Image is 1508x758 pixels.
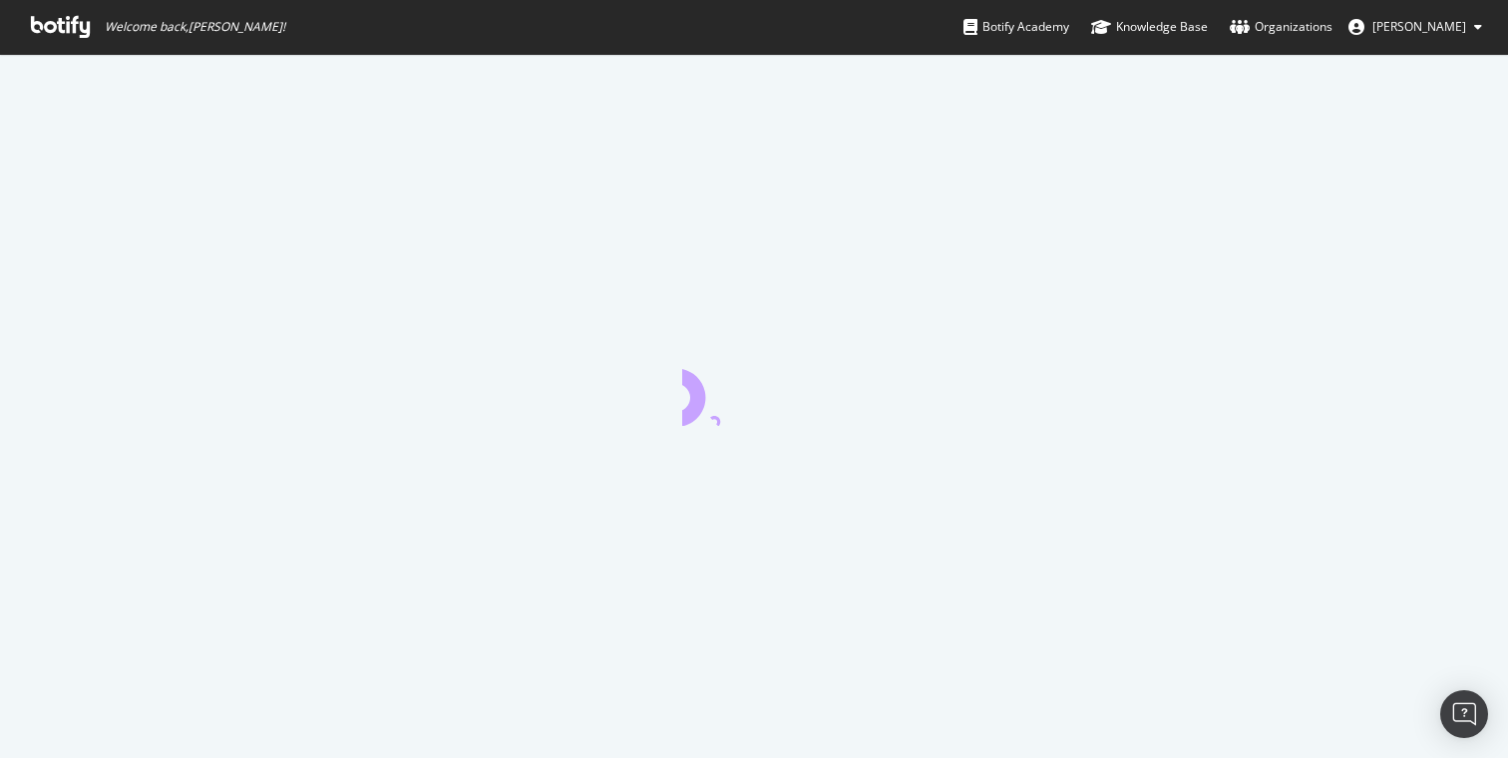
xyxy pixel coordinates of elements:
button: [PERSON_NAME] [1332,11,1498,43]
div: Knowledge Base [1091,17,1208,37]
span: Thibaud Collignon [1372,18,1466,35]
div: Botify Academy [963,17,1069,37]
span: Welcome back, [PERSON_NAME] ! [105,19,285,35]
div: animation [682,354,826,426]
div: Organizations [1230,17,1332,37]
div: Open Intercom Messenger [1440,690,1488,738]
